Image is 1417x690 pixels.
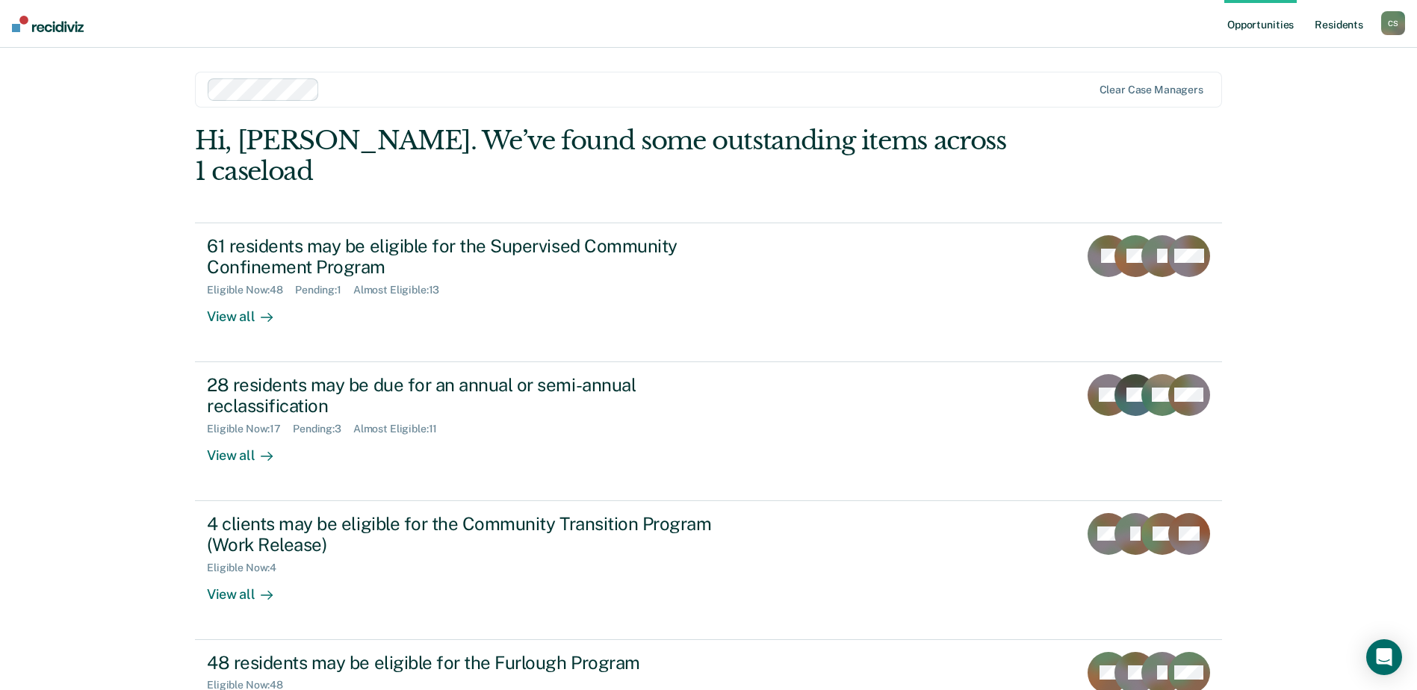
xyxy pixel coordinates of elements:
[207,435,291,464] div: View all
[1381,11,1405,35] button: CS
[207,652,731,674] div: 48 residents may be eligible for the Furlough Program
[207,296,291,326] div: View all
[353,284,452,296] div: Almost Eligible : 13
[295,284,353,296] div: Pending : 1
[207,235,731,279] div: 61 residents may be eligible for the Supervised Community Confinement Program
[195,125,1017,187] div: Hi, [PERSON_NAME]. We’ve found some outstanding items across 1 caseload
[1381,11,1405,35] div: C S
[207,284,295,296] div: Eligible Now : 48
[195,223,1222,362] a: 61 residents may be eligible for the Supervised Community Confinement ProgramEligible Now:48Pendi...
[195,501,1222,640] a: 4 clients may be eligible for the Community Transition Program (Work Release)Eligible Now:4View all
[207,423,293,435] div: Eligible Now : 17
[207,374,731,417] div: 28 residents may be due for an annual or semi-annual reclassification
[1366,639,1402,675] div: Open Intercom Messenger
[12,16,84,32] img: Recidiviz
[1100,84,1203,96] div: Clear case managers
[293,423,353,435] div: Pending : 3
[207,574,291,603] div: View all
[207,562,288,574] div: Eligible Now : 4
[353,423,450,435] div: Almost Eligible : 11
[195,362,1222,501] a: 28 residents may be due for an annual or semi-annual reclassificationEligible Now:17Pending:3Almo...
[207,513,731,556] div: 4 clients may be eligible for the Community Transition Program (Work Release)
